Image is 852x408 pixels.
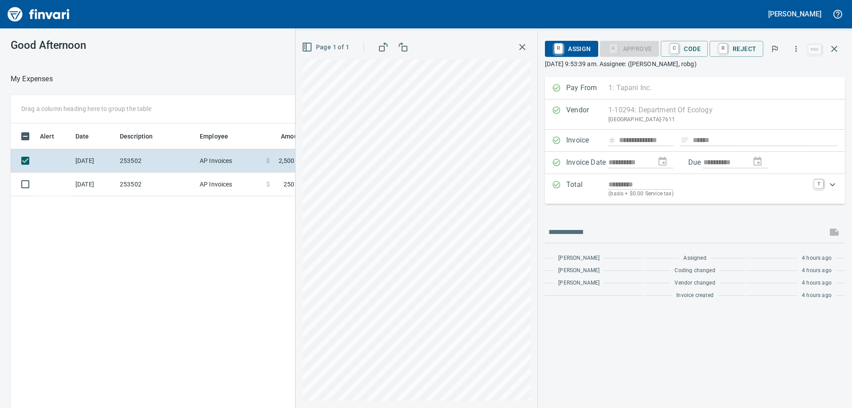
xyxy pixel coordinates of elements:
span: This records your message into the invoice and notifies anyone mentioned [824,222,845,243]
span: Page 1 of 1 [304,42,349,53]
p: (basis + $0.00 Service tax) [608,190,809,198]
p: [DATE] 9:53:39 am. Assignee: ([PERSON_NAME], robg) [545,59,845,68]
span: Amount [269,131,304,142]
a: R [719,44,727,53]
span: 4 hours ago [802,291,832,300]
span: Date [75,131,101,142]
p: Drag a column heading here to group the table [21,104,151,113]
td: 253502 [116,173,196,196]
td: [DATE] [72,149,116,173]
span: Alert [40,131,54,142]
span: Reject [717,41,756,56]
button: RAssign [545,41,598,57]
span: Employee [200,131,240,142]
img: Finvari [5,4,72,25]
div: Coding Required [600,44,659,52]
span: 4 hours ago [802,279,832,288]
h5: [PERSON_NAME] [768,9,821,19]
button: Page 1 of 1 [300,39,353,55]
a: T [814,179,823,188]
span: Alert [40,131,66,142]
nav: breadcrumb [11,74,53,84]
span: Assigned [683,254,706,263]
td: AP Invoices [196,149,263,173]
span: $ [266,180,270,189]
span: Coding changed [674,266,715,275]
p: Total [566,179,608,198]
span: Invoice created [676,291,714,300]
span: Assign [552,41,591,56]
span: [PERSON_NAME] [558,266,600,275]
span: Code [668,41,701,56]
a: C [670,44,678,53]
span: Description [120,131,153,142]
h3: Good Afternoon [11,39,199,51]
button: More [786,39,806,59]
td: AP Invoices [196,173,263,196]
span: 250.00 [284,180,304,189]
a: R [554,44,563,53]
span: Vendor changed [674,279,715,288]
div: Expand [545,174,845,204]
button: CCode [661,41,708,57]
td: 253502 [116,149,196,173]
td: [DATE] [72,173,116,196]
span: [PERSON_NAME] [558,254,600,263]
span: Date [75,131,89,142]
span: Description [120,131,165,142]
span: $ [266,156,270,165]
span: Employee [200,131,228,142]
button: RReject [710,41,763,57]
button: [PERSON_NAME] [766,7,824,21]
span: Close invoice [806,38,845,59]
button: Flag [765,39,785,59]
span: [PERSON_NAME] [558,279,600,288]
p: My Expenses [11,74,53,84]
span: Amount [281,131,304,142]
span: 4 hours ago [802,254,832,263]
a: esc [808,44,821,54]
span: 4 hours ago [802,266,832,275]
span: 2,500.00 [279,156,304,165]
